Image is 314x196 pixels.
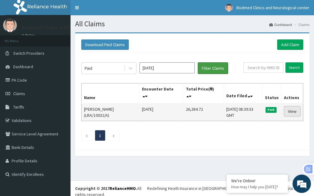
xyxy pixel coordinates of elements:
th: Actions [281,83,303,104]
img: User Image [225,4,233,12]
button: Download Paid Claims [81,39,129,50]
a: RelianceHMO [109,186,136,191]
a: Add Claim [277,39,303,50]
th: Name [82,83,140,104]
span: We're online! [36,59,85,121]
th: Encounter Date [140,83,183,104]
button: Filter Claims [198,62,228,74]
a: Dashboard [269,22,292,27]
td: [DATE] [140,103,183,121]
input: Select Month and Year [140,62,195,73]
img: User Image [3,18,17,32]
a: Next page [112,133,115,138]
td: [DATE] 08:39:33 GMT [224,103,262,121]
li: Claims [293,22,309,27]
input: Search [285,62,303,73]
span: Dashboard [13,64,33,69]
a: Previous page [85,133,88,138]
strong: Copyright © 2017 . [75,186,137,191]
div: Redefining Heath Insurance in [GEOGRAPHIC_DATA] using Telemedicine and Data Science! [147,185,309,191]
textarea: Type your message and hit 'Enter' [3,131,117,152]
div: Paid [85,65,92,71]
h1: All Claims [75,20,309,28]
div: We're Online! [231,178,283,183]
input: Search by HMO ID [243,62,283,73]
div: Minimize live chat window [101,3,115,18]
p: Bodmed Clinics and Neurological center [21,25,117,30]
th: Total Price(₦) [183,83,224,104]
span: Paid [266,107,277,113]
a: View [284,106,301,116]
span: Tariffs [13,104,24,110]
span: Bodmed Clinics and Neurological center [236,5,309,10]
img: d_794563401_company_1708531726252_794563401 [11,31,25,46]
p: How may I help you today? [231,184,283,190]
th: Date Filed [224,83,262,104]
a: Online [21,33,36,38]
div: Chat with us now [32,34,103,42]
a: Page 1 is your current page [99,133,101,138]
td: [PERSON_NAME] (LRA/10032/A) [82,103,140,121]
th: Status [262,83,281,104]
span: Claims [13,91,25,96]
td: 26,384.72 [183,103,224,121]
span: Switch Providers [13,50,44,56]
